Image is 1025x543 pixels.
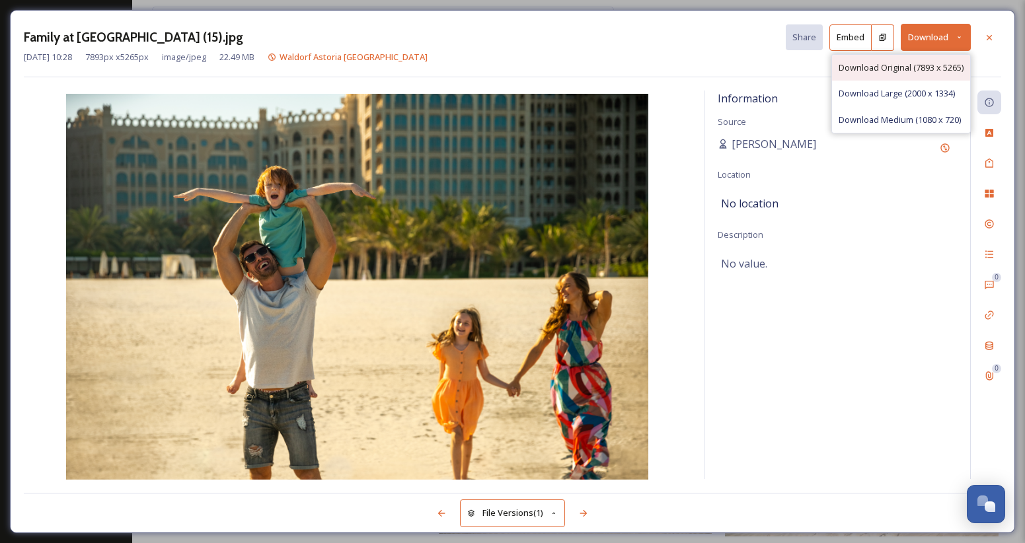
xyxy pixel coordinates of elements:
[992,364,1001,373] div: 0
[24,94,691,482] img: Family%20at%20Waldorf%20Astoria%20Ras%20Al%20Khaimah%20(15).jpg
[162,51,206,63] span: image/jpeg
[839,114,961,126] span: Download Medium (1080 x 720)
[280,51,428,63] span: Waldorf Astoria [GEOGRAPHIC_DATA]
[992,273,1001,282] div: 0
[24,51,72,63] span: [DATE] 10:28
[718,229,763,240] span: Description
[718,91,778,106] span: Information
[786,24,823,50] button: Share
[460,499,566,526] button: File Versions(1)
[24,28,243,47] h3: Family at [GEOGRAPHIC_DATA] (15).jpg
[219,51,254,63] span: 22.49 MB
[901,24,971,51] button: Download
[721,256,767,271] span: No value.
[839,61,964,74] span: Download Original (7893 x 5265)
[85,51,149,63] span: 7893 px x 5265 px
[721,196,778,211] span: No location
[829,24,872,51] button: Embed
[732,136,816,152] span: [PERSON_NAME]
[839,87,955,100] span: Download Large (2000 x 1334)
[718,168,751,180] span: Location
[967,485,1005,523] button: Open Chat
[718,116,746,127] span: Source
